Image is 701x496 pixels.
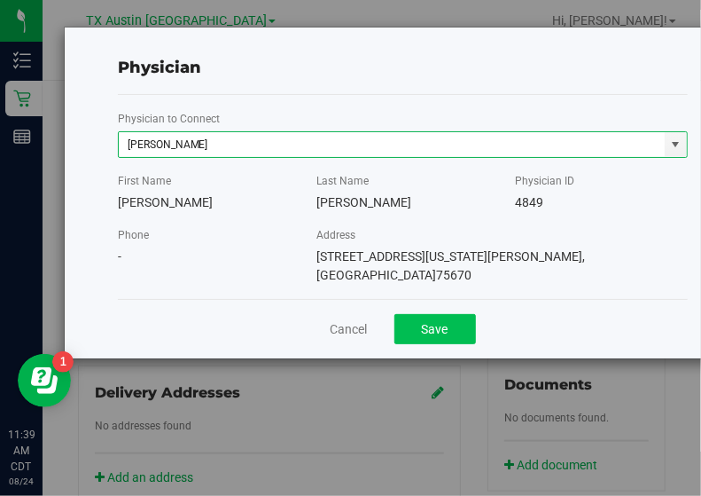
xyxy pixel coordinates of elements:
[316,173,369,189] label: Last Name
[487,249,582,264] span: [PERSON_NAME]
[118,111,220,127] label: Physician to Connect
[436,268,471,282] span: 75670
[331,320,368,339] a: Cancel
[582,249,585,264] span: ,
[119,132,665,157] input: Search physician name
[118,173,171,189] label: First Name
[516,193,688,212] div: 4849
[394,314,476,344] button: Save
[665,132,687,157] span: select
[118,58,201,77] span: Physician
[52,351,74,373] iframe: Resource center unread badge
[18,354,71,407] iframe: Resource center
[118,248,290,266] div: -
[316,193,488,212] div: [PERSON_NAME]
[316,249,487,264] span: [STREET_ADDRESS][US_STATE]
[516,173,575,189] label: Physician ID
[118,227,149,243] label: Phone
[316,227,355,243] label: Address
[118,193,290,212] div: [PERSON_NAME]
